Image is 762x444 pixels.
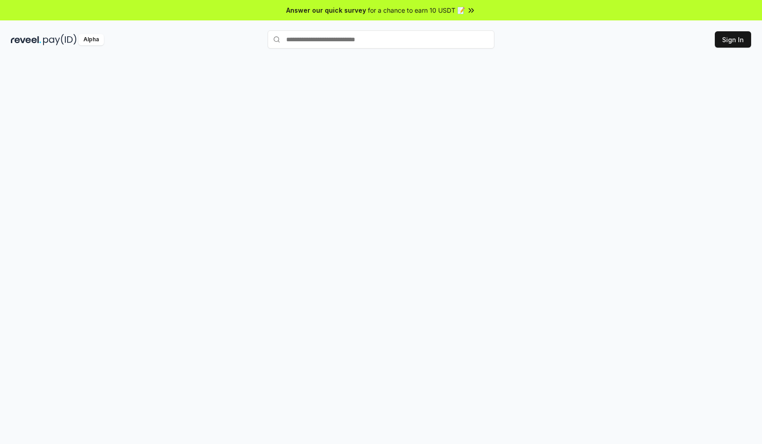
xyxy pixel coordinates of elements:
[43,34,77,45] img: pay_id
[11,34,41,45] img: reveel_dark
[368,5,465,15] span: for a chance to earn 10 USDT 📝
[286,5,366,15] span: Answer our quick survey
[78,34,104,45] div: Alpha
[715,31,751,48] button: Sign In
